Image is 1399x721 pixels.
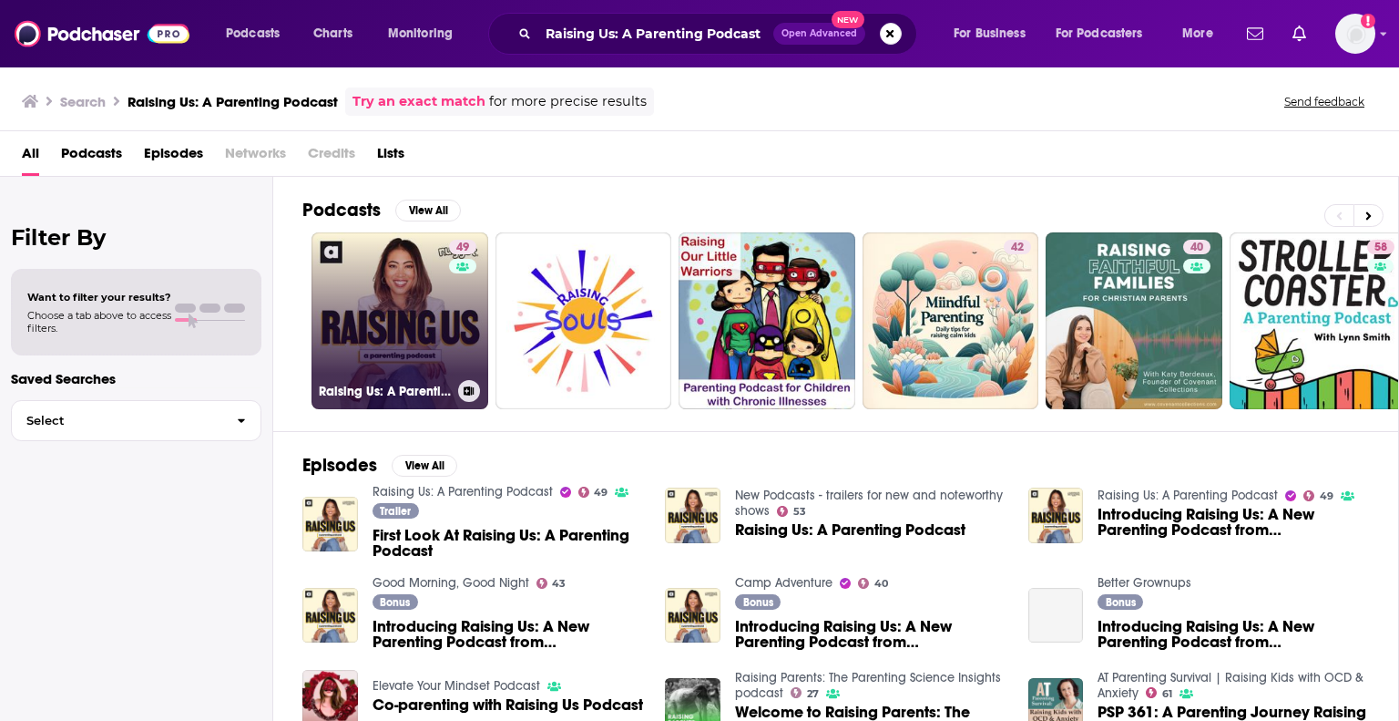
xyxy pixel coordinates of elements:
span: 53 [793,508,806,516]
span: Choose a tab above to access filters. [27,309,171,335]
a: Elevate Your Mindset Podcast [373,678,540,694]
a: 43 [536,578,567,589]
button: open menu [941,19,1048,48]
span: Co-parenting with Raising Us Podcast [373,697,643,713]
a: PodcastsView All [302,199,461,221]
a: EpisodesView All [302,454,457,477]
img: First Look At Raising Us: A Parenting Podcast [302,497,358,552]
span: Podcasts [226,21,280,46]
span: Credits [308,139,355,176]
a: 49 [1303,490,1333,501]
span: Monitoring [388,21,453,46]
img: Introducing Raising Us: A New Parenting Podcast from Elise Hu & A Kids Co. [665,588,720,644]
img: Raising Us: A Parenting Podcast [665,488,720,543]
span: 49 [594,489,608,497]
a: 40 [1046,232,1222,409]
a: 49 [578,487,608,498]
span: New [832,11,864,28]
a: Try an exact match [352,91,485,112]
a: Raising Parents: The Parenting Science Insights podcast [735,670,1001,701]
a: 49 [449,240,476,254]
a: Introducing Raising Us: A New Parenting Podcast from Elise Hu & A Kids Co. [1098,507,1369,538]
a: Raising Us: A Parenting Podcast [735,522,965,538]
span: Bonus [743,597,773,608]
a: Introducing Raising Us: A New Parenting Podcast from Elise Hu & A Kids Co. [373,619,644,650]
span: Networks [225,139,286,176]
span: Open Advanced [781,29,857,38]
a: Introducing Raising Us: A New Parenting Podcast from Elise Hu & A Kids Co. [1098,619,1369,650]
div: Search podcasts, credits, & more... [505,13,934,55]
span: Charts [313,21,352,46]
h3: Raising Us: A Parenting Podcast [128,93,338,110]
a: Introducing Raising Us: A New Parenting Podcast from Elise Hu & A Kids Co. [735,619,1006,650]
img: Introducing Raising Us: A New Parenting Podcast from Elise Hu & A Kids Co. [302,588,358,644]
a: Better Grownups [1098,575,1191,591]
h3: Raising Us: A Parenting Podcast [319,384,451,399]
span: 42 [1011,239,1024,257]
a: Good Morning, Good Night [373,575,529,591]
span: 40 [1190,239,1203,257]
button: Show profile menu [1335,14,1375,54]
span: Bonus [1106,597,1136,608]
h2: Filter By [11,224,261,251]
a: Lists [377,139,404,176]
h3: Search [60,93,106,110]
a: 61 [1146,687,1172,698]
span: 49 [456,239,469,257]
a: 53 [777,506,806,517]
a: Camp Adventure [735,575,832,591]
button: open menu [1169,19,1236,48]
span: Introducing Raising Us: A New Parenting Podcast from [PERSON_NAME] & A Kids Co. [735,619,1006,650]
button: open menu [213,19,303,48]
button: open menu [1044,19,1169,48]
span: 61 [1162,690,1172,698]
span: Introducing Raising Us: A New Parenting Podcast from [PERSON_NAME] & A Kids Co. [1098,507,1369,538]
a: 42 [863,232,1039,409]
span: More [1182,21,1213,46]
h2: Episodes [302,454,377,477]
span: 43 [552,580,566,588]
button: View All [395,200,461,221]
h2: Podcasts [302,199,381,221]
span: for more precise results [489,91,647,112]
button: View All [392,455,457,477]
span: Logged in as MackenzieCollier [1335,14,1375,54]
img: Podchaser - Follow, Share and Rate Podcasts [15,16,189,51]
span: 58 [1374,239,1387,257]
a: 42 [1004,240,1031,254]
a: Podcasts [61,139,122,176]
a: Show notifications dropdown [1240,18,1271,49]
span: Bonus [380,597,410,608]
img: User Profile [1335,14,1375,54]
a: AT Parenting Survival | Raising Kids with OCD & Anxiety [1098,670,1363,701]
a: Raising Us: A Parenting Podcast [373,484,553,500]
span: 40 [874,580,888,588]
a: 40 [858,578,888,589]
a: Raising Us: A Parenting Podcast [1098,488,1278,503]
a: 49Raising Us: A Parenting Podcast [311,232,488,409]
a: All [22,139,39,176]
img: Introducing Raising Us: A New Parenting Podcast from Elise Hu & A Kids Co. [1028,488,1084,543]
span: 27 [807,690,819,698]
a: 58 [1367,240,1394,254]
button: Select [11,400,261,441]
a: First Look At Raising Us: A Parenting Podcast [373,528,644,559]
a: New Podcasts - trailers for new and noteworthy shows [735,488,1003,519]
span: For Business [954,21,1026,46]
span: Introducing Raising Us: A New Parenting Podcast from [PERSON_NAME] & A Kids Co. [373,619,644,650]
span: Want to filter your results? [27,291,171,304]
a: Episodes [144,139,203,176]
svg: Add a profile image [1361,14,1375,28]
span: Select [12,415,222,427]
